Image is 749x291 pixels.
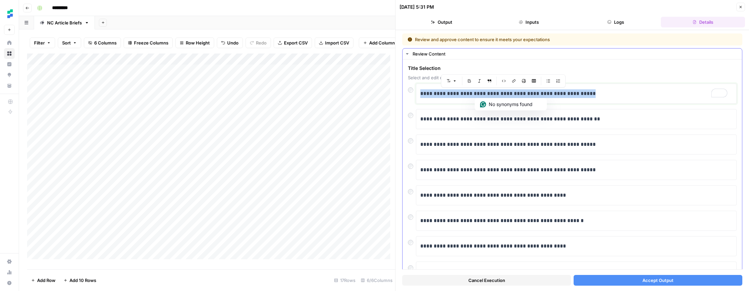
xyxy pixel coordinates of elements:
button: 6 Columns [84,37,121,48]
button: Import CSV [315,37,353,48]
span: Row Height [186,39,210,46]
span: Title Selection [408,65,737,72]
a: Usage [4,267,15,278]
div: 17 Rows [331,275,358,286]
div: Review and approve content to ensure it meets your expectations [408,36,643,43]
button: Accept Output [574,275,742,286]
span: Add Column [369,39,395,46]
img: Ten Speed Logo [4,8,16,20]
a: Settings [4,256,15,267]
div: [DATE] 5:31 PM [400,4,434,10]
a: NC Article Briefs [34,16,95,29]
span: Cancel Execution [468,277,505,284]
span: Select and edit one of the titles [408,74,737,81]
button: Help + Support [4,278,15,288]
span: Add 10 Rows [69,277,96,284]
span: 6 Columns [94,39,117,46]
button: Redo [246,37,271,48]
span: Accept Output [642,277,673,284]
a: Home [4,37,15,48]
button: Export CSV [274,37,312,48]
div: To enrich screen reader interactions, please activate Accessibility in Grammarly extension settings [420,87,732,101]
span: Add Row [37,277,55,284]
a: Your Data [4,80,15,91]
button: Row Height [175,37,214,48]
button: Filter [30,37,55,48]
span: Freeze Columns [134,39,168,46]
button: Details [661,17,745,27]
span: Sort [62,39,71,46]
div: 6/6 Columns [358,275,395,286]
button: Sort [58,37,81,48]
button: Workspace: Ten Speed [4,5,15,22]
a: Insights [4,59,15,70]
a: Opportunities [4,70,15,80]
button: Inputs [487,17,571,27]
div: Review Content [413,51,738,57]
span: Export CSV [284,39,308,46]
span: Filter [34,39,45,46]
span: Undo [227,39,239,46]
button: Add 10 Rows [59,275,100,286]
button: Output [400,17,484,27]
span: Redo [256,39,267,46]
button: Add Column [359,37,399,48]
div: NC Article Briefs [47,19,82,26]
a: Browse [4,48,15,59]
span: Import CSV [325,39,349,46]
button: Freeze Columns [124,37,173,48]
button: Undo [217,37,243,48]
button: Logs [574,17,658,27]
button: Review Content [403,48,742,59]
button: Cancel Execution [402,275,571,286]
button: Add Row [27,275,59,286]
